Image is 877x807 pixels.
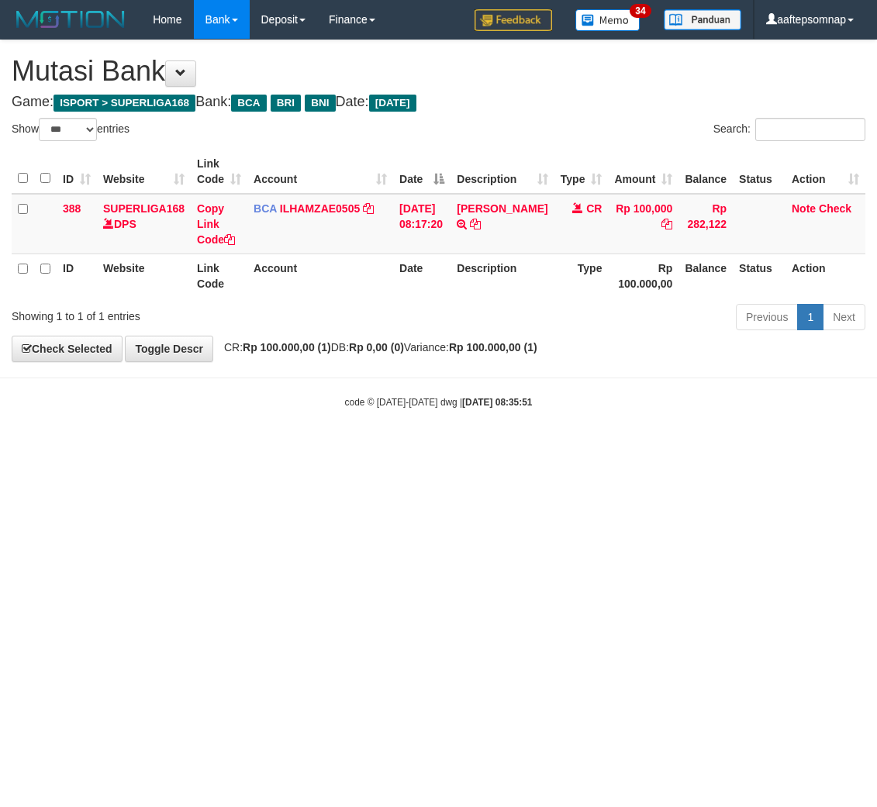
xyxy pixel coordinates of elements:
[216,341,537,353] span: CR: DB: Variance:
[271,95,301,112] span: BRI
[449,341,537,353] strong: Rp 100.000,00 (1)
[451,150,554,194] th: Description: activate to sort column ascending
[97,194,191,254] td: DPS
[554,253,609,298] th: Type
[393,150,451,194] th: Date: activate to sort column descending
[97,150,191,194] th: Website: activate to sort column ascending
[369,95,416,112] span: [DATE]
[363,202,374,215] a: Copy ILHAMZAE0505 to clipboard
[823,304,865,330] a: Next
[191,150,247,194] th: Link Code: activate to sort column ascending
[451,253,554,298] th: Description
[786,150,865,194] th: Action: activate to sort column ascending
[786,253,865,298] th: Action
[457,202,547,215] a: [PERSON_NAME]
[54,95,195,112] span: ISPORT > SUPERLIGA168
[349,341,404,353] strong: Rp 0,00 (0)
[103,202,185,215] a: SUPERLIGA168
[661,218,672,230] a: Copy Rp 100,000 to clipboard
[12,95,865,110] h4: Game: Bank: Date:
[231,95,266,112] span: BCA
[12,302,354,324] div: Showing 1 to 1 of 1 entries
[470,218,481,230] a: Copy NANA SUDIARNA to clipboard
[736,304,798,330] a: Previous
[664,9,741,30] img: panduan.png
[608,194,678,254] td: Rp 100,000
[608,150,678,194] th: Amount: activate to sort column ascending
[243,341,331,353] strong: Rp 100.000,00 (1)
[678,150,733,194] th: Balance
[12,8,129,31] img: MOTION_logo.png
[125,336,213,362] a: Toggle Descr
[575,9,640,31] img: Button%20Memo.svg
[608,253,678,298] th: Rp 100.000,00
[254,202,277,215] span: BCA
[733,150,786,194] th: Status
[733,253,786,298] th: Status
[12,56,865,87] h1: Mutasi Bank
[554,150,609,194] th: Type: activate to sort column ascending
[393,194,451,254] td: [DATE] 08:17:20
[586,202,602,215] span: CR
[678,194,733,254] td: Rp 282,122
[63,202,81,215] span: 388
[393,253,451,298] th: Date
[797,304,823,330] a: 1
[630,4,651,18] span: 34
[39,118,97,141] select: Showentries
[475,9,552,31] img: Feedback.jpg
[713,118,865,141] label: Search:
[12,118,129,141] label: Show entries
[247,150,393,194] th: Account: activate to sort column ascending
[678,253,733,298] th: Balance
[247,253,393,298] th: Account
[12,336,123,362] a: Check Selected
[755,118,865,141] input: Search:
[819,202,851,215] a: Check
[57,253,97,298] th: ID
[345,397,533,408] small: code © [DATE]-[DATE] dwg |
[305,95,335,112] span: BNI
[462,397,532,408] strong: [DATE] 08:35:51
[191,253,247,298] th: Link Code
[57,150,97,194] th: ID: activate to sort column ascending
[280,202,360,215] a: ILHAMZAE0505
[97,253,191,298] th: Website
[792,202,816,215] a: Note
[197,202,235,246] a: Copy Link Code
